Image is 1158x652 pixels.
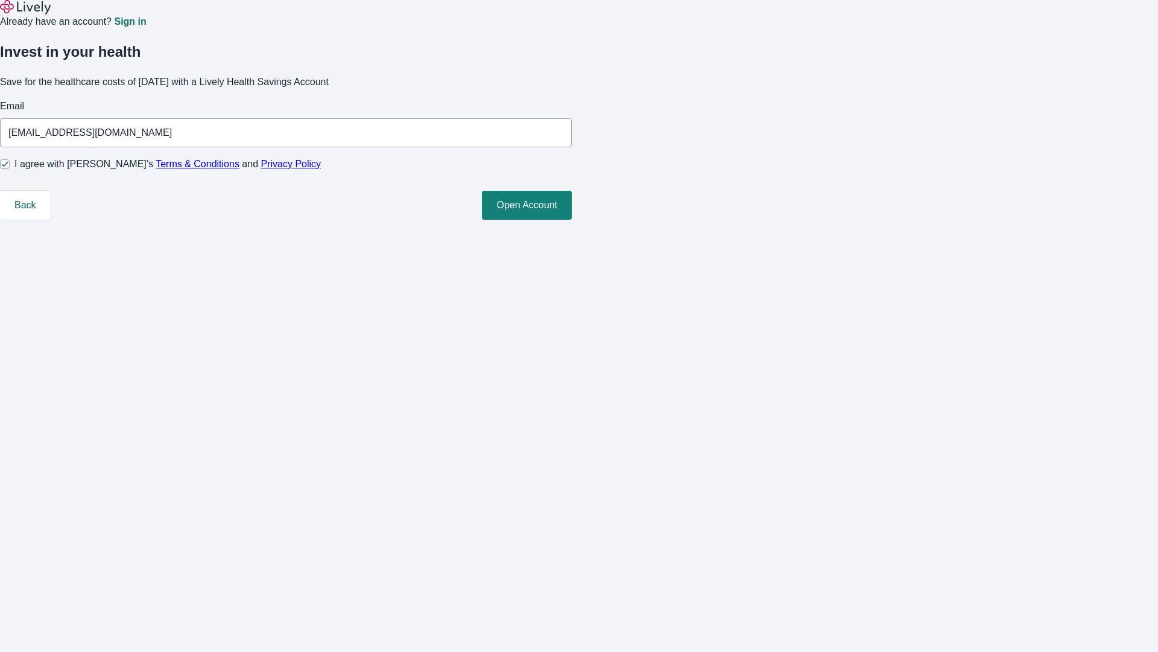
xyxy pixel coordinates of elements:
a: Terms & Conditions [156,159,239,169]
a: Privacy Policy [261,159,321,169]
button: Open Account [482,191,572,220]
a: Sign in [114,17,146,27]
span: I agree with [PERSON_NAME]’s and [14,157,321,171]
